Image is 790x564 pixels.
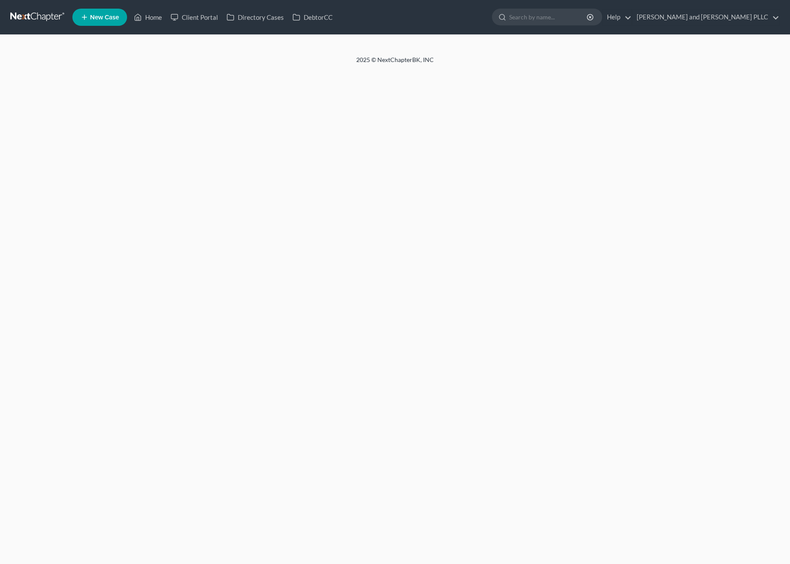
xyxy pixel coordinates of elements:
a: [PERSON_NAME] and [PERSON_NAME] PLLC [632,9,779,25]
span: New Case [90,14,119,21]
a: Directory Cases [222,9,288,25]
a: Client Portal [166,9,222,25]
a: Help [603,9,631,25]
a: Home [130,9,166,25]
div: 2025 © NextChapterBK, INC [149,56,641,71]
input: Search by name... [509,9,588,25]
a: DebtorCC [288,9,337,25]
